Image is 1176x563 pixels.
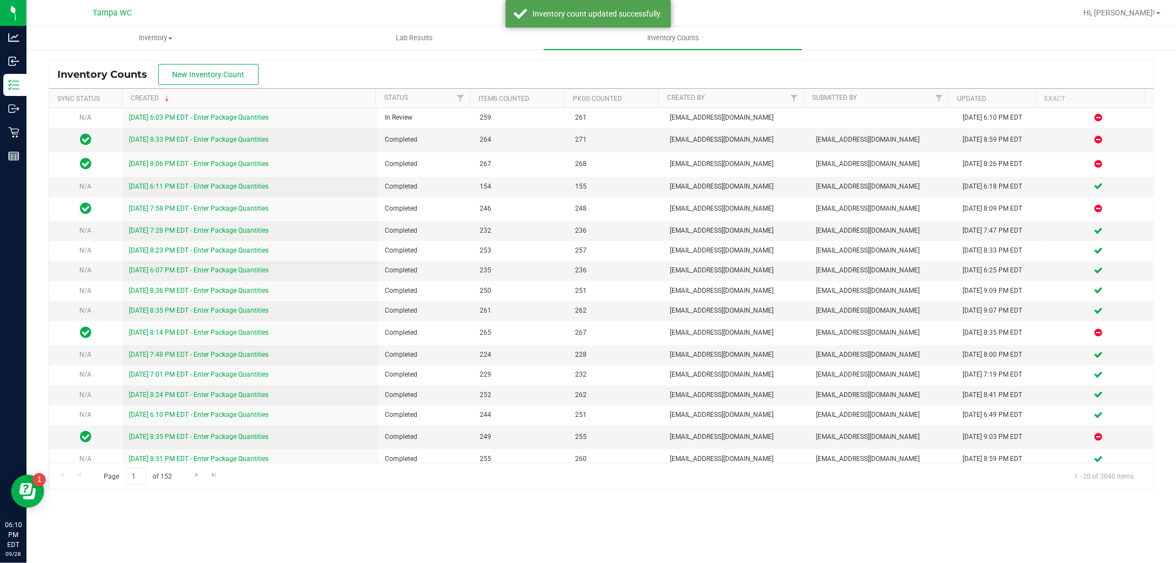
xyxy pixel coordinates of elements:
[817,286,949,296] span: [EMAIL_ADDRESS][DOMAIN_NAME]
[575,410,657,420] span: 251
[5,520,22,550] p: 06:10 PM EDT
[575,454,657,464] span: 260
[80,325,92,340] span: In Sync
[126,468,146,485] input: 1
[129,114,269,121] a: [DATE] 6:03 PM EDT - Enter Package Quantities
[480,286,561,296] span: 250
[670,369,803,380] span: [EMAIL_ADDRESS][DOMAIN_NAME]
[189,468,205,482] a: Go to the next page
[533,8,663,19] div: Inventory count updated successfully.
[480,181,561,192] span: 154
[26,26,285,50] a: Inventory
[480,350,561,360] span: 224
[385,203,466,214] span: Completed
[575,369,657,380] span: 232
[632,33,714,43] span: Inventory Counts
[480,245,561,256] span: 253
[817,432,949,442] span: [EMAIL_ADDRESS][DOMAIN_NAME]
[1083,8,1155,17] span: Hi, [PERSON_NAME]!
[385,432,466,442] span: Completed
[575,112,657,123] span: 261
[670,226,803,236] span: [EMAIL_ADDRESS][DOMAIN_NAME]
[480,226,561,236] span: 232
[670,181,803,192] span: [EMAIL_ADDRESS][DOMAIN_NAME]
[575,135,657,145] span: 271
[575,245,657,256] span: 257
[817,181,949,192] span: [EMAIL_ADDRESS][DOMAIN_NAME]
[11,475,44,508] iframe: Resource center
[817,159,949,169] span: [EMAIL_ADDRESS][DOMAIN_NAME]
[480,369,561,380] span: 229
[385,226,466,236] span: Completed
[670,305,803,316] span: [EMAIL_ADDRESS][DOMAIN_NAME]
[963,350,1037,360] div: [DATE] 8:00 PM EDT
[670,265,803,276] span: [EMAIL_ADDRESS][DOMAIN_NAME]
[963,181,1037,192] div: [DATE] 6:18 PM EDT
[94,468,181,485] span: Page of 152
[385,305,466,316] span: Completed
[1035,89,1144,108] th: Exact
[33,473,46,486] iframe: Resource center unread badge
[575,226,657,236] span: 236
[80,201,92,216] span: In Sync
[963,159,1037,169] div: [DATE] 8:26 PM EDT
[667,94,705,101] a: Created By
[544,26,802,50] a: Inventory Counts
[129,455,269,463] a: [DATE] 8:31 PM EDT - Enter Package Quantities
[385,328,466,338] span: Completed
[57,95,100,103] a: Sync Status
[670,390,803,400] span: [EMAIL_ADDRESS][DOMAIN_NAME]
[8,151,19,162] inline-svg: Reports
[480,265,561,276] span: 235
[930,89,948,108] a: Filter
[385,265,466,276] span: Completed
[963,265,1037,276] div: [DATE] 6:25 PM EDT
[79,371,92,378] span: N/A
[79,114,92,121] span: N/A
[480,390,561,400] span: 252
[27,33,284,43] span: Inventory
[817,369,949,380] span: [EMAIL_ADDRESS][DOMAIN_NAME]
[812,94,857,101] a: Submitted By
[963,432,1037,442] div: [DATE] 9:03 PM EDT
[479,95,529,103] a: Items Counted
[575,181,657,192] span: 155
[8,103,19,114] inline-svg: Outbound
[670,159,803,169] span: [EMAIL_ADDRESS][DOMAIN_NAME]
[670,135,803,145] span: [EMAIL_ADDRESS][DOMAIN_NAME]
[573,95,622,103] a: Pkgs Counted
[670,286,803,296] span: [EMAIL_ADDRESS][DOMAIN_NAME]
[129,287,269,294] a: [DATE] 8:36 PM EDT - Enter Package Quantities
[817,203,949,214] span: [EMAIL_ADDRESS][DOMAIN_NAME]
[785,89,803,108] a: Filter
[79,307,92,314] span: N/A
[670,350,803,360] span: [EMAIL_ADDRESS][DOMAIN_NAME]
[963,112,1037,123] div: [DATE] 6:10 PM EDT
[670,432,803,442] span: [EMAIL_ADDRESS][DOMAIN_NAME]
[173,70,245,79] span: New Inventory Count
[80,156,92,171] span: In Sync
[575,203,657,214] span: 248
[963,135,1037,145] div: [DATE] 8:59 PM EDT
[670,328,803,338] span: [EMAIL_ADDRESS][DOMAIN_NAME]
[385,350,466,360] span: Completed
[670,203,803,214] span: [EMAIL_ADDRESS][DOMAIN_NAME]
[963,390,1037,400] div: [DATE] 8:41 PM EDT
[385,181,466,192] span: Completed
[670,245,803,256] span: [EMAIL_ADDRESS][DOMAIN_NAME]
[575,305,657,316] span: 262
[480,432,561,442] span: 249
[480,159,561,169] span: 267
[385,454,466,464] span: Completed
[817,305,949,316] span: [EMAIL_ADDRESS][DOMAIN_NAME]
[381,33,448,43] span: Lab Results
[129,136,269,143] a: [DATE] 8:33 PM EDT - Enter Package Quantities
[480,305,561,316] span: 261
[385,390,466,400] span: Completed
[385,245,466,256] span: Completed
[963,410,1037,420] div: [DATE] 6:49 PM EDT
[385,410,466,420] span: Completed
[480,410,561,420] span: 244
[957,95,986,103] a: Updated
[670,410,803,420] span: [EMAIL_ADDRESS][DOMAIN_NAME]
